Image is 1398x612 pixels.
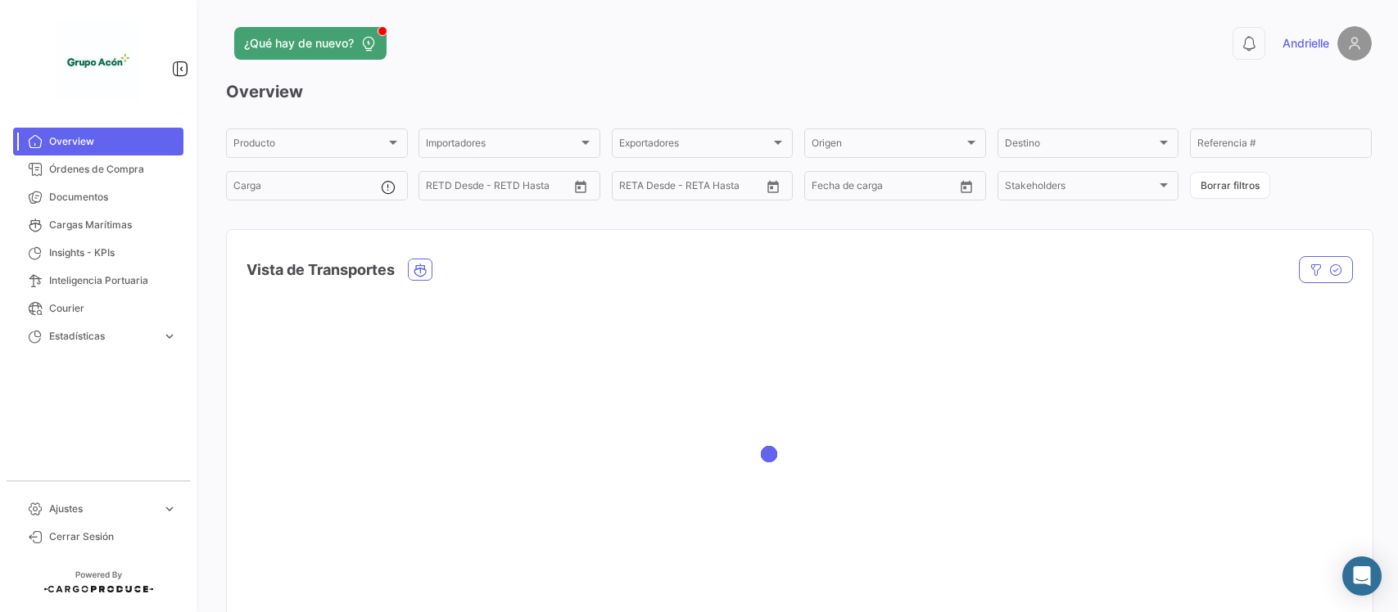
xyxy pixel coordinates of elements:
[13,155,183,183] a: Órdenes de Compra
[409,259,432,280] button: Ocean
[49,329,156,344] span: Estadísticas
[619,140,771,151] span: Exportadores
[13,128,183,155] a: Overview
[226,80,1372,103] h3: Overview
[162,502,177,516] span: expand_more
[13,183,183,211] a: Documentos
[1190,172,1270,199] button: Borrar filtros
[812,182,841,194] input: Desde
[49,162,177,177] span: Órdenes de Compra
[49,273,177,288] span: Inteligencia Portuaria
[761,174,785,199] button: Open calendar
[1283,35,1329,52] span: Andrielle
[49,245,177,260] span: Insights - KPIs
[13,295,183,322] a: Courier
[49,134,177,149] span: Overview
[244,35,354,52] span: ¿Qué hay de nuevo?
[853,182,921,194] input: Hasta
[812,140,964,151] span: Origen
[233,140,386,151] span: Producto
[57,20,139,101] img: 1f3d66c5-6a2d-4a07-a58d-3a8e9bbc88ff.jpeg
[426,182,455,194] input: Desde
[1342,556,1382,596] div: Abrir Intercom Messenger
[660,182,728,194] input: Hasta
[49,529,177,544] span: Cerrar Sesión
[1337,26,1372,61] img: placeholder-user.png
[162,329,177,344] span: expand_more
[13,239,183,267] a: Insights - KPIs
[234,27,387,60] button: ¿Qué hay de nuevo?
[1005,140,1157,151] span: Destino
[619,182,649,194] input: Desde
[954,174,979,199] button: Open calendar
[49,190,177,205] span: Documentos
[13,267,183,295] a: Inteligencia Portuaria
[1005,182,1157,194] span: Stakeholders
[568,174,593,199] button: Open calendar
[467,182,535,194] input: Hasta
[49,301,177,316] span: Courier
[49,218,177,232] span: Cargas Marítimas
[49,502,156,516] span: Ajustes
[426,140,578,151] span: Importadores
[247,259,395,281] h4: Vista de Transportes
[13,211,183,239] a: Cargas Marítimas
